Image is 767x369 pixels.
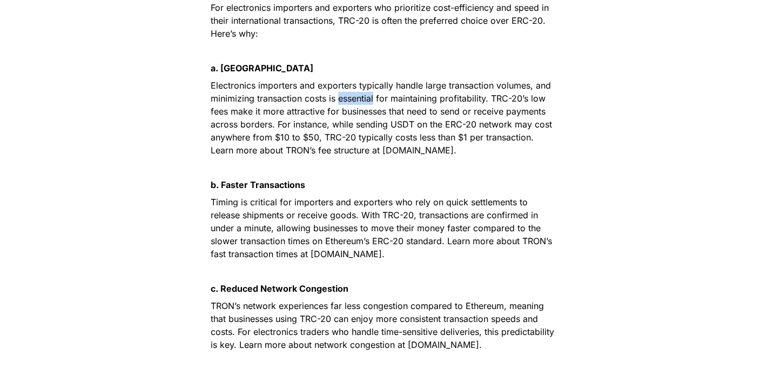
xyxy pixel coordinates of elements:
span: TRON’s network experiences far less congestion compared to Ethereum, meaning that businesses usin... [211,300,557,350]
strong: b. Faster Transactions [211,179,305,190]
strong: a. [GEOGRAPHIC_DATA] [211,63,313,73]
span: Electronics importers and exporters typically handle large transaction volumes, and minimizing tr... [211,80,555,156]
strong: c. Reduced Network Congestion [211,283,348,294]
span: For electronics importers and exporters who prioritize cost-efficiency and speed in their interna... [211,2,551,39]
span: Timing is critical for importers and exporters who rely on quick settlements to release shipments... [211,197,555,259]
